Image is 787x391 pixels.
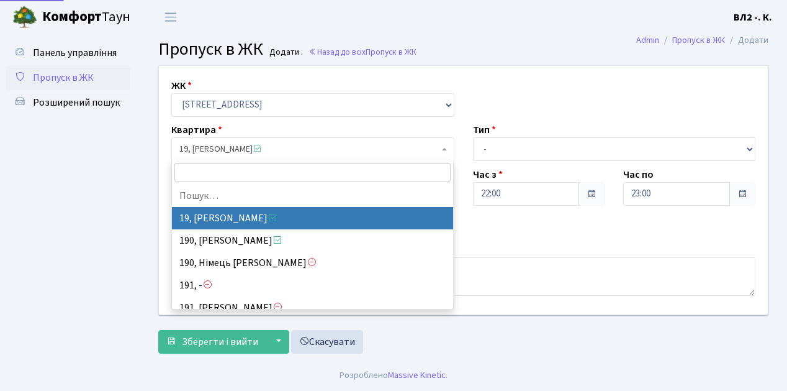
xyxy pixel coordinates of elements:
span: Пропуск в ЖК [158,37,263,62]
a: Пропуск в ЖК [672,34,725,47]
li: 19, [PERSON_NAME] [172,207,454,229]
span: Розширений пошук [33,96,120,109]
span: Пропуск в ЖК [366,46,416,58]
li: 190, [PERSON_NAME] [172,229,454,252]
a: Розширений пошук [6,90,130,115]
button: Переключити навігацію [155,7,186,27]
label: Квартира [171,122,222,137]
b: ВЛ2 -. К. [734,11,772,24]
li: Пошук… [172,185,454,207]
label: Час з [473,167,503,182]
a: Панель управління [6,40,130,65]
a: ВЛ2 -. К. [734,10,772,25]
li: 190, Німець [PERSON_NAME] [172,252,454,274]
b: Комфорт [42,7,102,27]
span: 19, Піддубний Павло Анатолійович <span class='la la-check-square text-success'></span> [179,143,439,155]
button: Зберегти і вийти [158,330,266,354]
div: Розроблено . [340,369,447,382]
label: Тип [473,122,496,137]
span: 19, Піддубний Павло Анатолійович <span class='la la-check-square text-success'></span> [171,137,454,161]
li: 191, [PERSON_NAME] [172,297,454,319]
small: Додати . [267,47,303,58]
span: Таун [42,7,130,28]
a: Назад до всіхПропуск в ЖК [308,46,416,58]
a: Admin [636,34,659,47]
label: Час по [623,167,654,182]
label: ЖК [171,78,192,93]
li: 191, - [172,274,454,297]
span: Зберегти і вийти [182,335,258,349]
nav: breadcrumb [618,27,787,53]
a: Massive Kinetic [388,369,446,382]
span: Панель управління [33,46,117,60]
span: Пропуск в ЖК [33,71,94,85]
li: Додати [725,34,768,47]
a: Скасувати [291,330,363,354]
img: logo.png [12,5,37,30]
a: Пропуск в ЖК [6,65,130,90]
